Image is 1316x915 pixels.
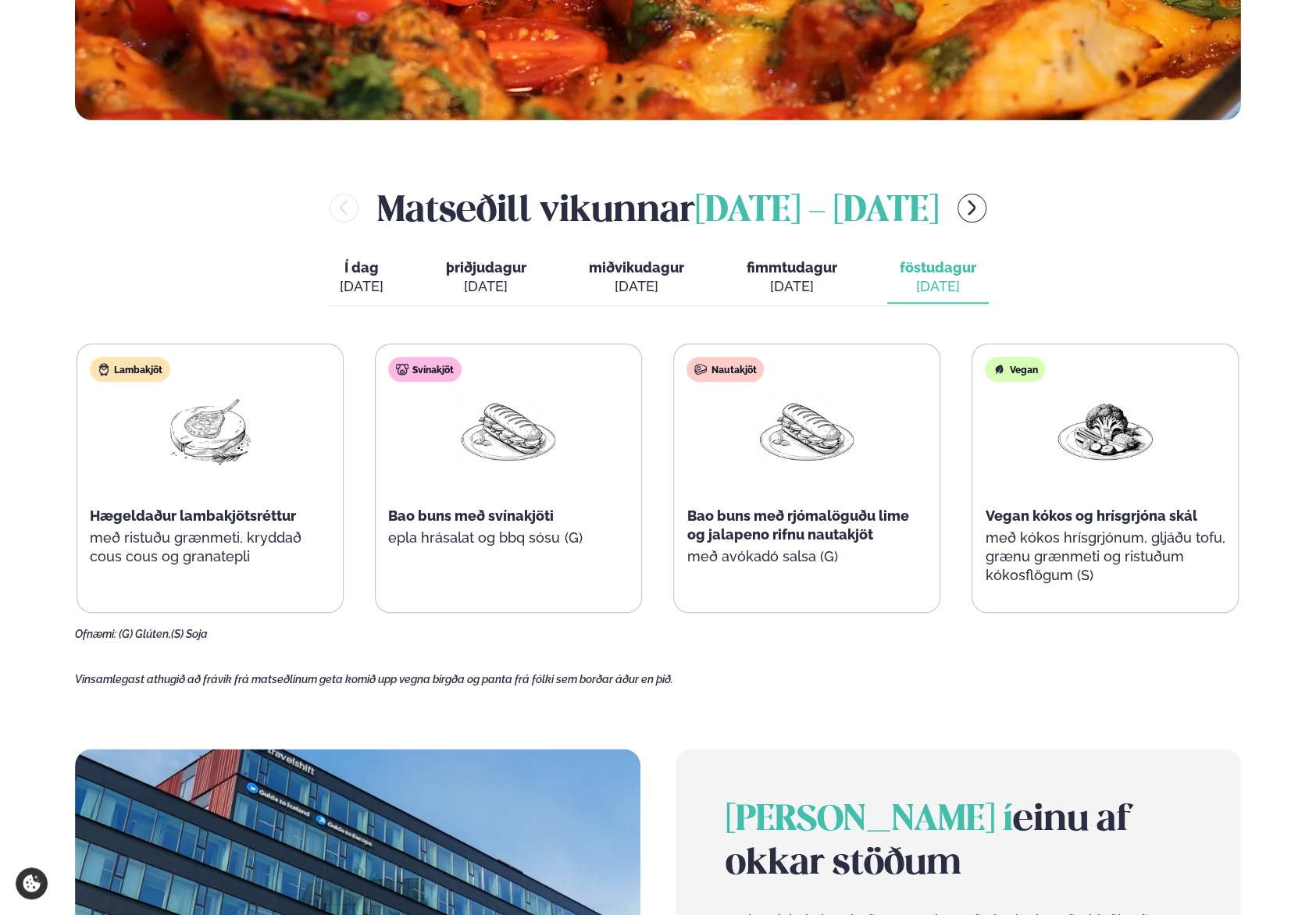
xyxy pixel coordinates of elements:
div: Lambakjöt [90,357,170,382]
p: með avókadó salsa (G) [687,547,927,566]
button: föstudagur [DATE] [887,252,989,304]
img: Vegan.svg [993,363,1005,376]
div: Svínakjöt [388,357,462,382]
div: Vegan [985,357,1045,382]
img: Vegan.png [1055,394,1155,467]
span: föstudagur [900,259,976,276]
span: [DATE] - [DATE] [695,194,939,229]
p: epla hrásalat og bbq sósu (G) [388,529,629,547]
span: þriðjudagur [446,259,526,276]
button: Í dag [DATE] [327,252,396,304]
span: Ofnæmi: [75,628,116,640]
span: fimmtudagur [747,259,837,276]
span: (G) Glúten, [119,628,171,640]
img: Lamb-Meat.png [160,394,260,467]
p: með ristuðu grænmeti, kryddað cous cous og granatepli [90,529,330,566]
div: [DATE] [747,277,837,296]
img: Lamb.svg [98,363,110,376]
img: Panini.png [757,394,857,467]
span: Í dag [340,258,383,277]
div: Nautakjöt [687,357,764,382]
img: beef.svg [694,363,707,376]
span: Hægeldaður lambakjötsréttur [90,507,296,524]
span: miðvikudagur [589,259,684,276]
button: þriðjudagur [DATE] [433,252,539,304]
span: [PERSON_NAME] í [726,803,1013,838]
button: miðvikudagur [DATE] [576,252,697,304]
h2: einu af okkar stöðum [726,799,1191,886]
button: menu-btn-left [330,194,358,223]
div: [DATE] [900,277,976,296]
span: (S) Soja [171,628,208,640]
div: [DATE] [589,277,684,296]
img: Panini.png [458,394,558,467]
span: Bao buns með rjómalöguðu lime og jalapeno rifnu nautakjöt [687,507,908,543]
button: fimmtudagur [DATE] [734,252,850,304]
h2: Matseðill vikunnar [377,183,939,233]
span: Bao buns með svínakjöti [388,507,554,524]
p: með kókos hrísgrjónum, gljáðu tofu, grænu grænmeti og ristuðum kókosflögum (S) [985,529,1225,585]
span: Vegan kókos og hrísgrjóna skál [985,507,1197,524]
div: [DATE] [446,277,526,296]
span: Vinsamlegast athugið að frávik frá matseðlinum geta komið upp vegna birgða og panta frá fólki sem... [75,673,673,685]
img: pork.svg [396,363,408,376]
a: Cookie settings [16,867,48,899]
div: [DATE] [340,277,383,296]
button: menu-btn-right [958,194,986,223]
